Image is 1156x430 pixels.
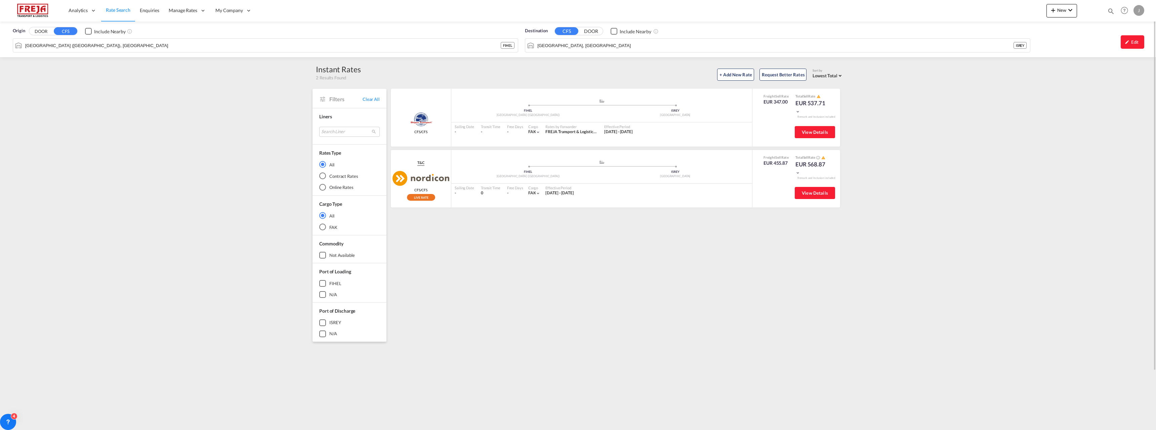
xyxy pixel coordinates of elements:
[455,174,602,179] div: [GEOGRAPHIC_DATA] ([GEOGRAPHIC_DATA])
[414,129,427,134] span: CFS/CFS
[54,27,77,35] button: CFS
[1049,7,1074,13] span: New
[1121,35,1144,49] div: icon-pencilEdit
[455,109,602,113] div: FIHEL
[319,184,380,191] md-radio-button: Online Rates
[536,191,540,196] md-icon: icon-chevron-down
[85,28,126,35] md-checkbox: Checkbox No Ink
[319,224,380,230] md-radio-button: FAK
[319,172,380,179] md-radio-button: Contract Rates
[802,129,828,135] span: View Details
[602,170,749,174] div: ISREY
[363,96,380,102] span: Clear All
[1133,5,1144,16] div: J
[602,109,749,113] div: ISREY
[763,99,789,105] div: EUR 347.00
[611,28,651,35] md-checkbox: Checkbox No Ink
[528,129,536,134] span: FAK
[329,280,341,286] div: FIHEL
[817,94,821,99] md-icon: icon-alert
[329,291,337,298] div: N/A
[319,161,380,168] md-radio-button: All
[319,291,380,298] md-checkbox: N/A
[69,7,88,14] span: Analytics
[525,28,548,34] span: Destination
[25,40,501,50] input: Search by Port
[795,155,829,160] div: Total Rate
[775,155,781,159] span: Sell
[507,190,508,196] div: -
[1107,7,1115,17] div: icon-magnify
[455,113,602,117] div: [GEOGRAPHIC_DATA] ([GEOGRAPHIC_DATA])
[813,73,837,78] span: Lowest Total
[407,194,435,201] div: Rollable available
[319,319,380,326] md-checkbox: ISREY
[481,129,500,135] div: -
[536,130,540,134] md-icon: icon-chevron-down
[329,330,337,337] div: N/A
[1066,6,1074,14] md-icon: icon-chevron-down
[602,174,749,179] div: [GEOGRAPHIC_DATA]
[507,124,523,129] div: Free Days
[537,40,1014,50] input: Search by Port
[319,330,380,337] md-checkbox: N/A
[775,94,781,98] span: Sell
[763,155,789,160] div: Freight Rate
[555,27,578,35] button: CFS
[602,113,749,117] div: [GEOGRAPHIC_DATA]
[94,28,126,35] div: Include Nearby
[407,194,435,201] img: live-rate.svg
[803,155,809,159] span: Sell
[528,190,536,195] span: FAK
[319,212,380,219] md-radio-button: All
[455,129,474,135] div: -
[813,71,843,79] md-select: Select: Lowest Total
[759,69,807,81] button: Request Better Rates
[821,155,825,160] button: icon-alert
[1046,4,1077,17] button: icon-plus 400-fgNewicon-chevron-down
[795,187,835,199] button: View Details
[815,155,820,160] button: Spot Rates are dynamic & can fluctuate with time
[528,185,541,190] div: Cargo
[1014,42,1027,49] div: ISREY
[598,99,606,103] md-icon: assets/icons/custom/ship-fill.svg
[215,7,243,14] span: My Company
[455,124,474,129] div: Sailing Date
[13,39,518,52] md-input-container: Helsingfors (Helsinki), FIHEL
[792,176,840,180] div: Remark and Inclusion included
[5,395,29,420] iframe: Chat
[604,124,633,129] div: Effective Period
[802,190,828,196] span: View Details
[319,150,341,156] div: Rates Type
[481,124,500,129] div: Transit Time
[525,39,1030,52] md-input-container: Reykjavik, ISREY
[545,124,597,129] div: Rates by Forwarder
[393,171,449,186] img: Nordicon
[329,252,355,258] div: not available
[316,75,346,81] span: 2 Results Found
[417,160,424,165] span: T&C
[528,124,541,129] div: Cargo
[140,7,159,13] span: Enquiries
[169,7,197,14] span: Manage Rates
[414,188,427,192] span: CFS/CFS
[795,170,800,175] md-icon: icon-chevron-down
[455,190,474,196] div: -
[545,190,574,195] span: [DATE] - [DATE]
[816,94,821,99] button: icon-alert
[763,94,789,99] div: Freight Rate
[803,94,809,98] span: Sell
[717,69,754,81] button: + Add New Rate
[1049,6,1057,14] md-icon: icon-plus 400-fg
[545,129,617,134] span: FREJA Transport & Logistics Holding A/S
[13,28,25,34] span: Origin
[795,160,829,177] div: EUR 568.87
[507,129,508,135] div: -
[319,269,351,274] span: Port of Loading
[10,3,55,18] img: 586607c025bf11f083711d99603023e7.png
[455,185,474,190] div: Sailing Date
[795,99,829,115] div: EUR 537.71
[795,126,835,138] button: View Details
[813,69,843,73] div: Sort by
